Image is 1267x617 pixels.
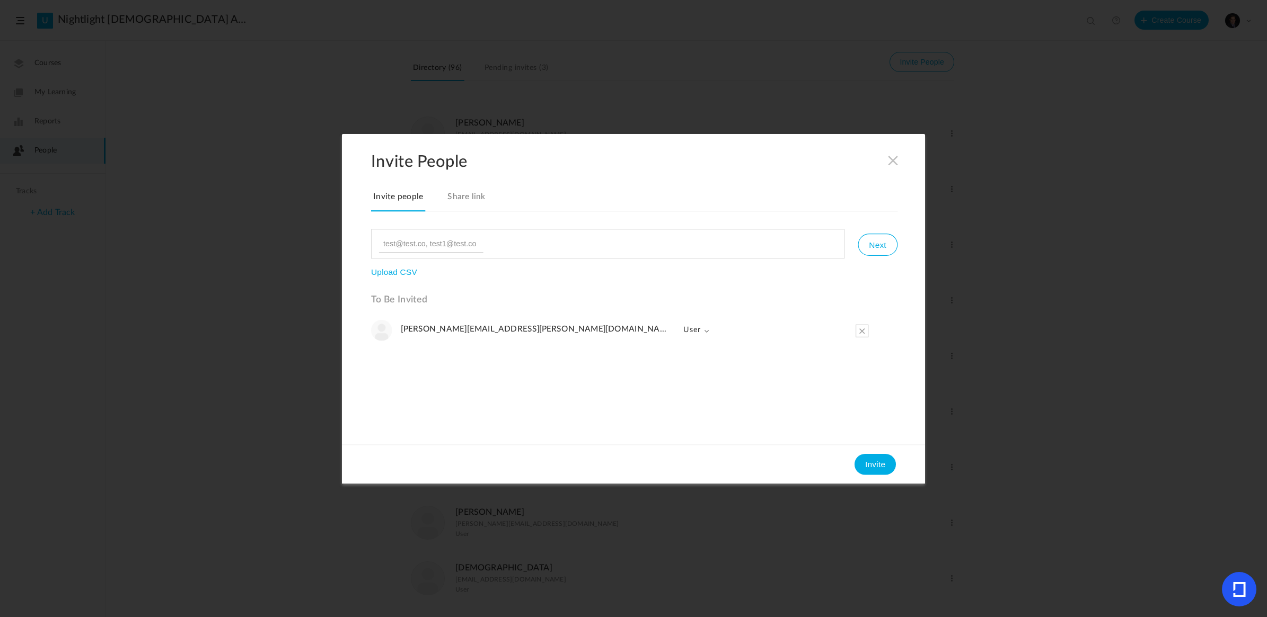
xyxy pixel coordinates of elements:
[401,324,668,334] h4: [PERSON_NAME][EMAIL_ADDRESS][PERSON_NAME][DOMAIN_NAME]
[379,235,483,253] input: test@test.co, test1@test.co
[445,189,488,211] a: Share link
[371,151,925,171] h2: Invite People
[855,453,896,475] button: Invite
[858,234,897,256] button: Next
[674,319,710,341] span: User
[371,319,392,341] img: user-image.png
[371,294,898,305] h3: To Be Invited
[371,189,425,211] a: Invite people
[371,267,417,276] button: Upload CSV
